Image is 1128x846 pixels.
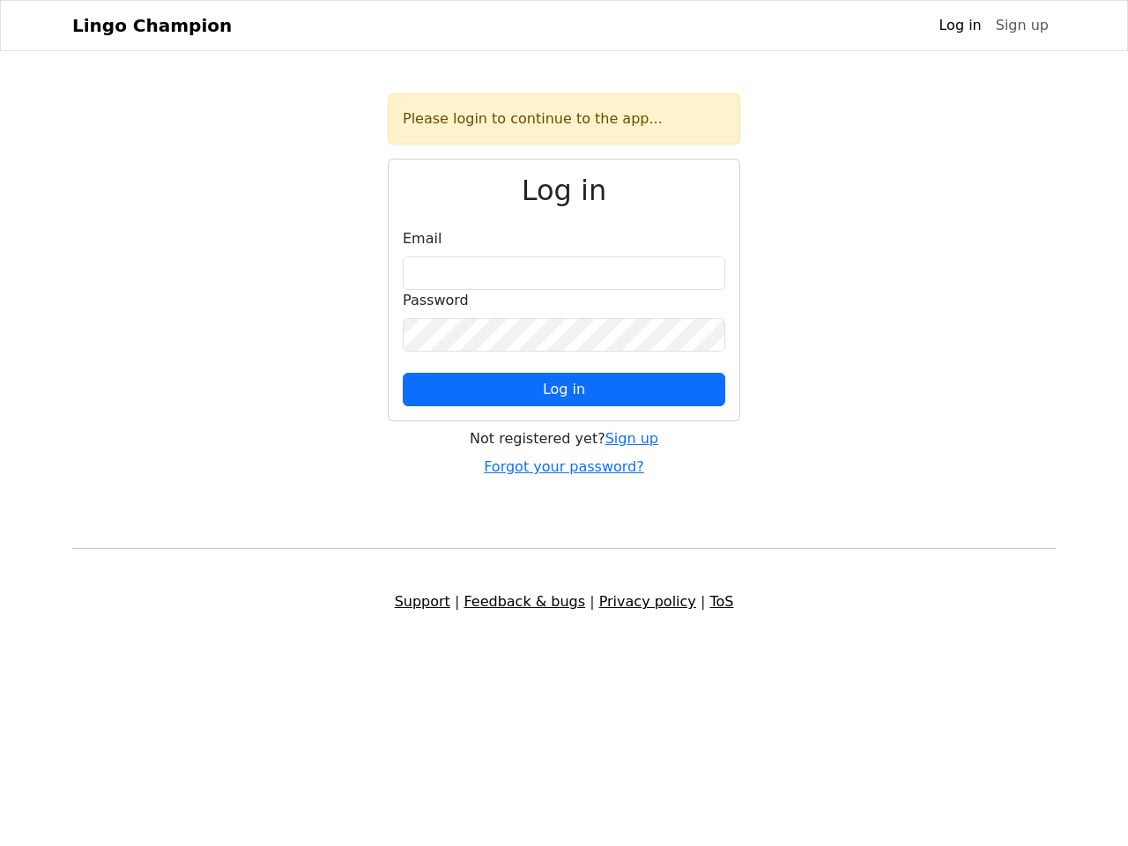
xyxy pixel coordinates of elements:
a: Forgot your password? [484,458,644,475]
a: Sign up [605,430,658,447]
div: | | | [62,591,1066,612]
a: ToS [709,593,733,610]
a: Feedback & bugs [464,593,585,610]
button: Log in [403,373,725,406]
span: Log in [543,381,585,397]
div: Not registered yet? [388,428,740,449]
a: Sign up [989,8,1056,43]
a: Lingo Champion [72,8,232,43]
label: Email [403,228,442,249]
h2: Log in [403,174,725,207]
label: Password [403,290,469,311]
a: Support [395,593,450,610]
a: Log in [931,8,988,43]
div: Please login to continue to the app... [388,93,740,145]
a: Privacy policy [599,593,696,610]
